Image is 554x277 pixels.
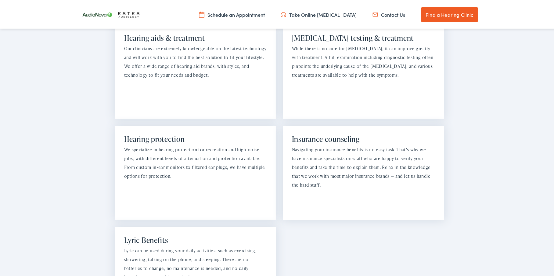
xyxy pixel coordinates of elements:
[292,134,435,142] h2: Insurance counseling
[292,43,435,78] p: While there is no cure for [MEDICAL_DATA], it can improve greatly with treatment. A full examinat...
[199,10,204,17] img: utility icon
[421,6,478,21] a: Find a Hearing Clinic
[281,10,357,17] a: Take Online [MEDICAL_DATA]
[372,10,378,17] img: utility icon
[292,33,435,41] h2: [MEDICAL_DATA] testing & treatment
[124,235,267,244] h2: Lyric Benefits
[199,10,265,17] a: Schedule an Appointment
[292,144,435,188] p: Navigating your insurance benefits is no easy task. That’s why we have insurance specialists on-s...
[281,10,286,17] img: utility icon
[124,144,267,179] p: We specialize in hearing protection for recreation and high-noise jobs, with different levels of ...
[372,10,405,17] a: Contact Us
[124,33,267,41] h2: Hearing aids & treatment
[124,43,267,78] p: Our clinicians are extremely knowledgeable on the latest technology and will work with you to fin...
[124,134,267,142] h2: Hearing protection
